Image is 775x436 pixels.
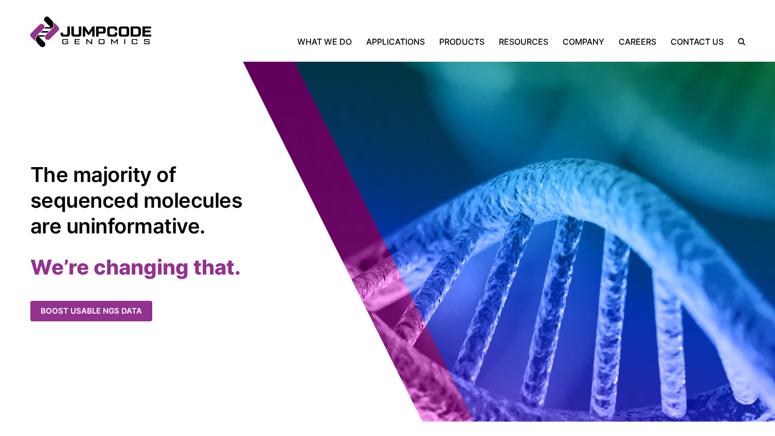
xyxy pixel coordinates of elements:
[492,35,555,48] a: Resources
[30,301,152,322] a: Boost usable NGS data
[663,35,731,48] a: Contact Us
[555,35,611,48] a: Company
[359,35,432,48] a: Applications
[731,38,745,45] label: Search the site.
[30,255,388,280] h2: We’re changing that.
[432,35,492,48] a: Products
[611,35,663,48] a: Careers
[297,35,359,48] a: What We Do
[30,162,249,239] h1: The majority of sequenced molecules are uninformative.
[151,35,731,48] nav: Primary Navigation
